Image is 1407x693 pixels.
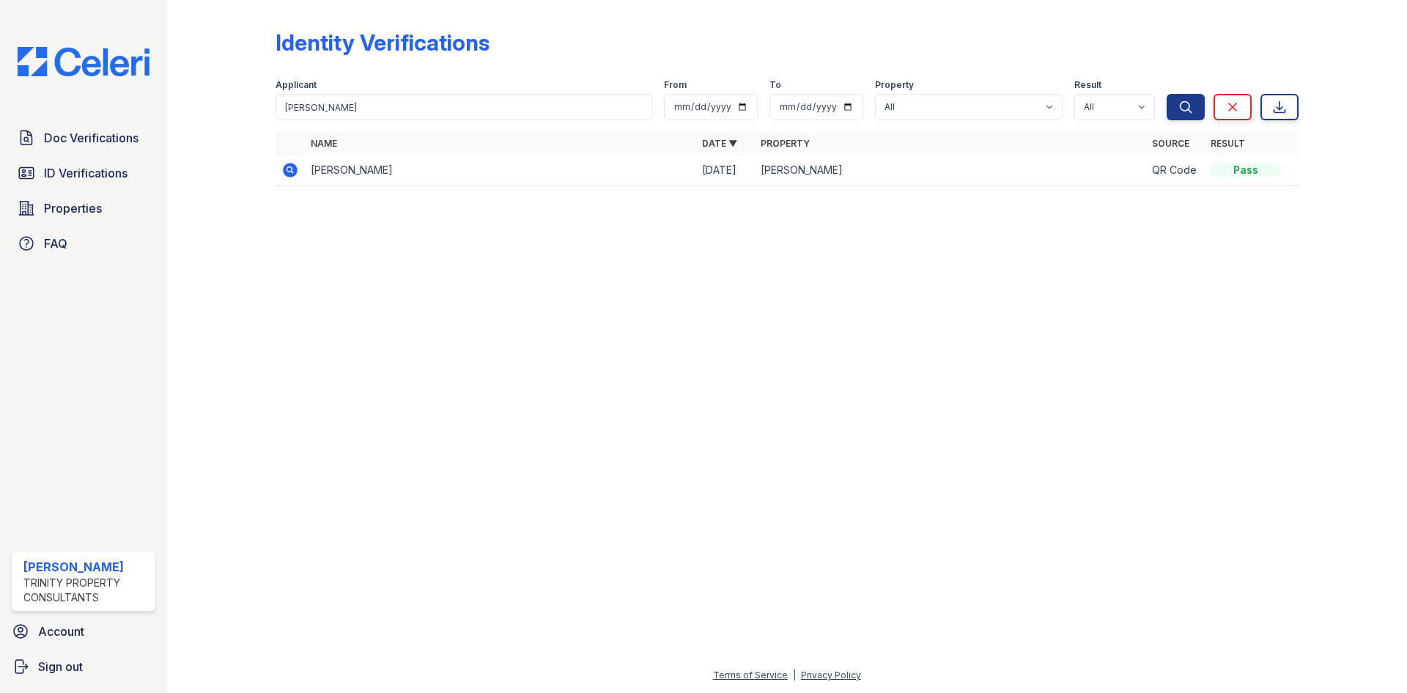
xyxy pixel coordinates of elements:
span: Properties [44,199,102,217]
td: [PERSON_NAME] [305,155,696,186]
a: ID Verifications [12,158,155,188]
div: Identity Verifications [276,29,490,56]
span: ID Verifications [44,164,128,182]
span: FAQ [44,235,67,252]
td: [DATE] [696,155,755,186]
label: From [664,79,687,91]
a: Name [311,138,337,149]
div: Trinity Property Consultants [23,576,149,605]
img: CE_Logo_Blue-a8612792a0a2168367f1c8372b55b34899dd931a85d93a1a3d3e32e68fde9ad4.png [6,47,161,76]
td: [PERSON_NAME] [755,155,1146,186]
div: [PERSON_NAME] [23,558,149,576]
a: Doc Verifications [12,123,155,153]
label: Applicant [276,79,317,91]
div: Pass [1211,163,1281,177]
a: Source [1152,138,1189,149]
a: Result [1211,138,1245,149]
label: Result [1074,79,1101,91]
td: QR Code [1146,155,1205,186]
a: FAQ [12,229,155,258]
label: Property [875,79,914,91]
a: Property [761,138,810,149]
a: Privacy Policy [801,670,861,681]
input: Search by name or phone number [276,94,652,120]
a: Account [6,617,161,646]
a: Sign out [6,652,161,681]
label: To [769,79,781,91]
div: | [793,670,796,681]
a: Properties [12,194,155,223]
a: Date ▼ [702,138,737,149]
span: Doc Verifications [44,129,139,147]
span: Sign out [38,658,83,675]
span: Account [38,623,84,640]
a: Terms of Service [713,670,788,681]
